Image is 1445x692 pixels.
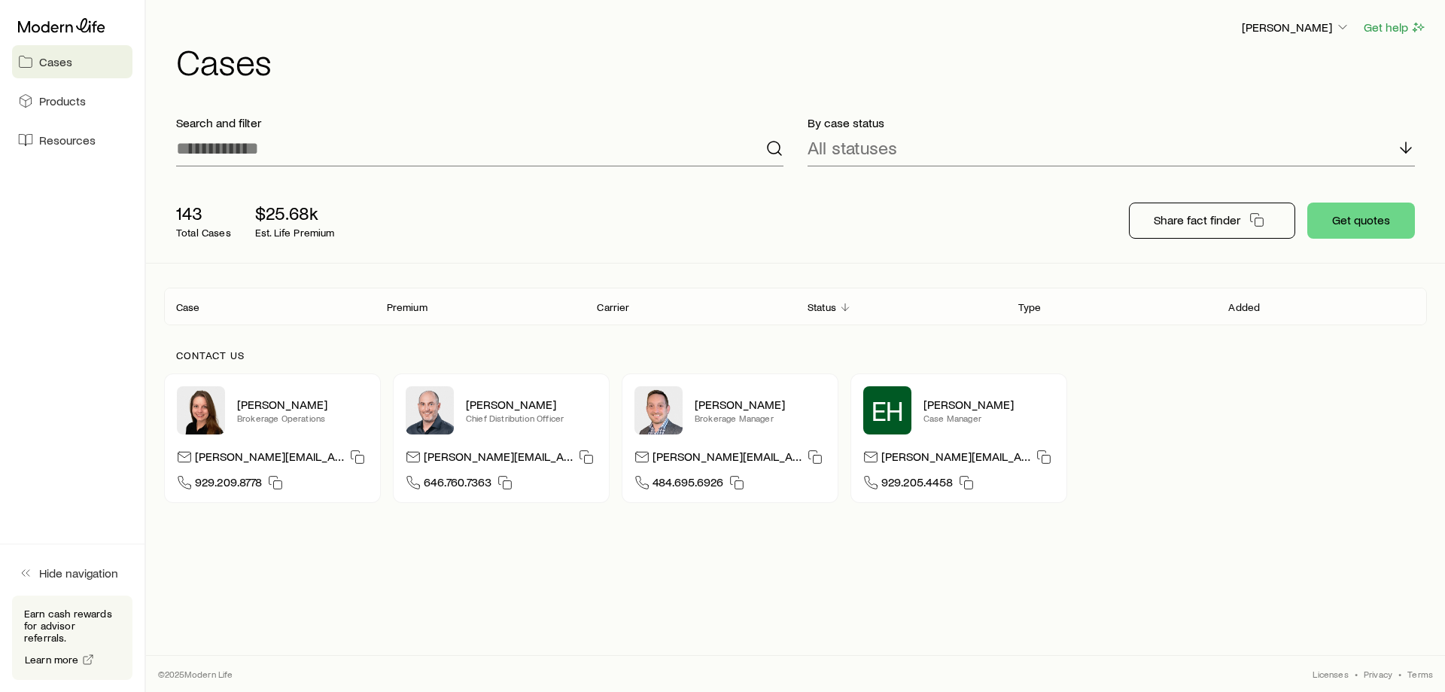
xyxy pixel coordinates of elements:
[653,449,802,469] p: [PERSON_NAME][EMAIL_ADDRESS][DOMAIN_NAME]
[1154,212,1240,227] p: Share fact finder
[176,227,231,239] p: Total Cases
[653,474,723,495] span: 484.695.6926
[1228,301,1260,313] p: Added
[24,608,120,644] p: Earn cash rewards for advisor referrals.
[808,137,897,158] p: All statuses
[466,412,597,424] p: Chief Distribution Officer
[1313,668,1348,680] a: Licenses
[237,412,368,424] p: Brokerage Operations
[695,412,826,424] p: Brokerage Manager
[195,449,344,469] p: [PERSON_NAME][EMAIL_ADDRESS][DOMAIN_NAME]
[237,397,368,412] p: [PERSON_NAME]
[1241,19,1351,37] button: [PERSON_NAME]
[39,54,72,69] span: Cases
[176,301,200,313] p: Case
[25,654,79,665] span: Learn more
[255,227,335,239] p: Est. Life Premium
[12,556,132,590] button: Hide navigation
[406,386,454,434] img: Dan Pierson
[1307,203,1415,239] button: Get quotes
[176,43,1427,79] h1: Cases
[466,397,597,412] p: [PERSON_NAME]
[176,349,1415,361] p: Contact us
[808,301,836,313] p: Status
[39,565,118,581] span: Hide navigation
[12,596,132,680] div: Earn cash rewards for advisor referrals.Learn more
[695,397,826,412] p: [PERSON_NAME]
[39,93,86,108] span: Products
[12,123,132,157] a: Resources
[176,115,783,130] p: Search and filter
[634,386,683,434] img: Brandon Parry
[424,449,573,469] p: [PERSON_NAME][EMAIL_ADDRESS][DOMAIN_NAME]
[255,203,335,224] p: $25.68k
[1129,203,1295,239] button: Share fact finder
[808,115,1415,130] p: By case status
[1364,668,1392,680] a: Privacy
[176,203,231,224] p: 143
[597,301,629,313] p: Carrier
[1363,19,1427,36] button: Get help
[424,474,491,495] span: 646.760.7363
[177,386,225,434] img: Ellen Wall
[1018,301,1042,313] p: Type
[1242,20,1350,35] p: [PERSON_NAME]
[12,45,132,78] a: Cases
[12,84,132,117] a: Products
[195,474,262,495] span: 929.209.8778
[164,288,1427,325] div: Client cases
[1398,668,1401,680] span: •
[872,395,904,425] span: EH
[387,301,427,313] p: Premium
[1355,668,1358,680] span: •
[1407,668,1433,680] a: Terms
[881,449,1030,469] p: [PERSON_NAME][EMAIL_ADDRESS][DOMAIN_NAME]
[158,668,233,680] p: © 2025 Modern Life
[39,133,96,148] span: Resources
[923,397,1054,412] p: [PERSON_NAME]
[923,412,1054,424] p: Case Manager
[881,474,953,495] span: 929.205.4458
